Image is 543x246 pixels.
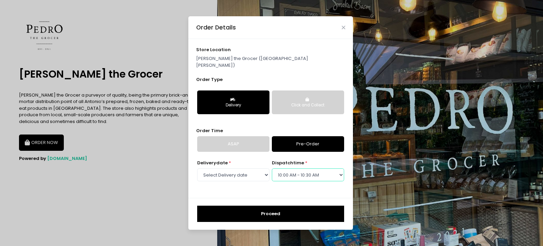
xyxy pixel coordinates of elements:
span: store location [196,46,231,53]
button: Proceed [197,206,344,222]
p: [PERSON_NAME] the Grocer ([GEOGRAPHIC_DATA][PERSON_NAME]) [196,55,345,68]
span: dispatch time [272,160,304,166]
span: Delivery date [197,160,228,166]
span: Order Type [196,76,223,83]
div: Delivery [202,102,265,108]
a: ASAP [197,136,269,152]
button: Delivery [197,90,269,114]
button: Close [342,26,345,29]
span: Order Time [196,127,223,134]
div: Click and Collect [277,102,339,108]
a: Pre-Order [272,136,344,152]
button: Click and Collect [272,90,344,114]
div: Order Details [196,23,236,32]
